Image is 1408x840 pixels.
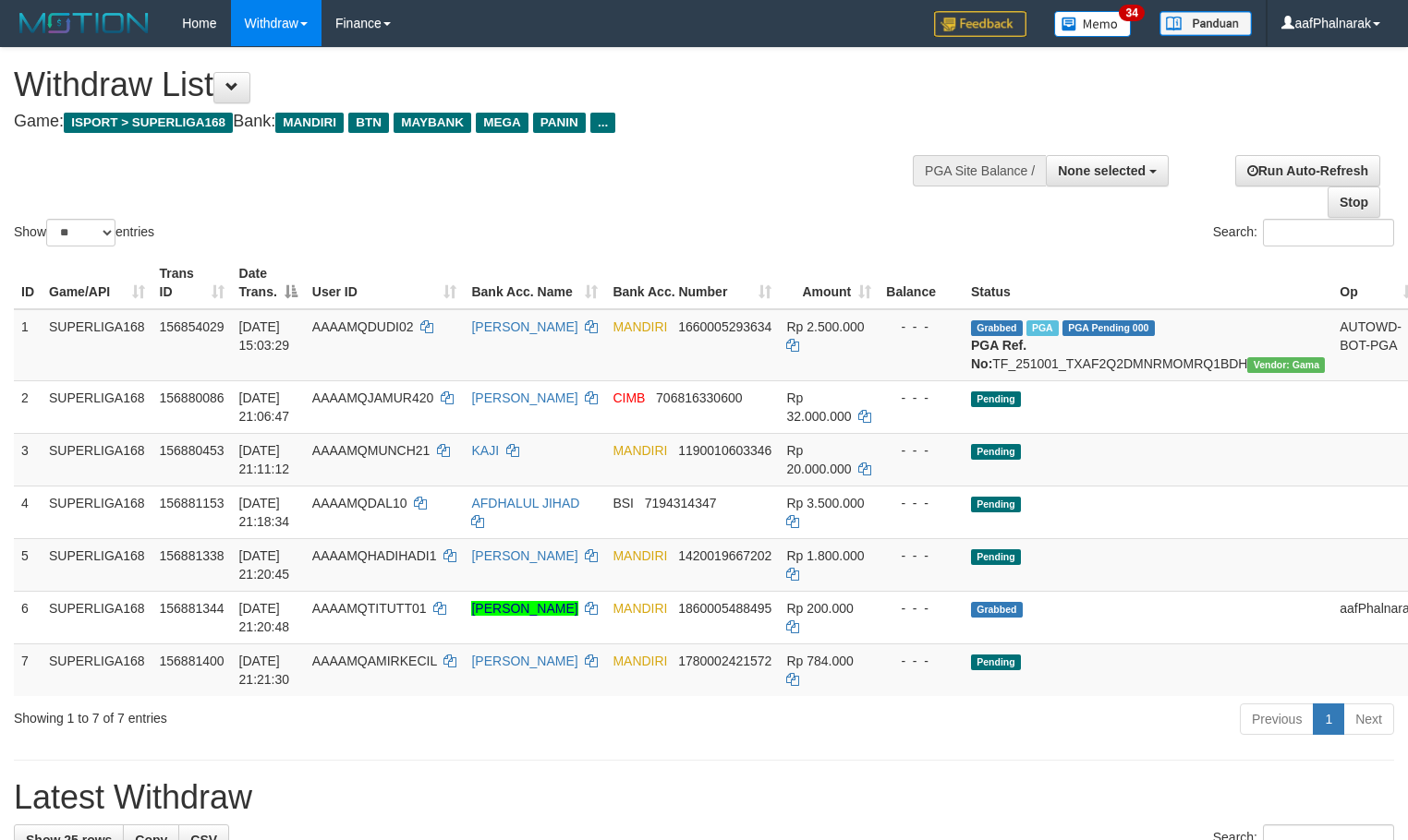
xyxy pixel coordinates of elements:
[786,548,864,563] span: Rp 1.800.000
[42,538,152,591] td: SUPERLIGA168
[160,443,225,458] span: 156880453
[613,443,667,458] span: MANDIRI
[1235,155,1380,186] a: Run Auto-Refresh
[678,601,771,616] span: Copy 1860005488495 to clipboard
[394,113,471,133] span: MAYBANK
[239,319,290,353] span: [DATE] 15:03:29
[934,11,1026,37] img: Feedback.jpg
[312,496,407,510] span: AAAAMQDAL10
[471,654,577,668] a: [PERSON_NAME]
[14,257,42,309] th: ID
[1313,703,1344,735] a: 1
[1263,219,1394,246] input: Search:
[160,319,225,334] span: 156854029
[14,538,42,591] td: 5
[42,433,152,486] td: SUPERLIGA168
[471,443,499,458] a: KAJI
[964,257,1332,309] th: Status
[533,113,586,133] span: PANIN
[971,444,1021,460] span: Pending
[239,390,290,424] span: [DATE] 21:06:47
[471,496,579,510] a: AFDHALUL JIHAD
[971,497,1021,512] span: Pending
[14,66,920,103] h1: Withdraw List
[1247,357,1325,373] span: Vendor URL: https://trx31.1velocity.biz
[42,591,152,643] td: SUPERLIGA168
[1119,5,1144,21] span: 34
[14,591,42,643] td: 6
[471,390,577,405] a: [PERSON_NAME]
[971,320,1023,336] span: Grabbed
[152,257,232,309] th: Trans ID: activate to sort column ascending
[305,257,465,309] th: User ID: activate to sort column ascending
[232,257,305,309] th: Date Trans.: activate to sort column descending
[786,443,851,476] span: Rp 20.000.000
[1026,320,1059,336] span: Marked by aafsoycanthlai
[605,257,779,309] th: Bank Acc. Number: activate to sort column ascending
[786,496,864,510] span: Rp 3.500.000
[160,390,225,405] span: 156880086
[42,309,152,381] td: SUPERLIGA168
[971,602,1023,618] span: Grabbed
[14,219,154,246] label: Show entries
[14,643,42,696] td: 7
[779,257,879,309] th: Amount: activate to sort column ascending
[42,380,152,433] td: SUPERLIGA168
[1054,11,1132,37] img: Button%20Memo.svg
[971,338,1026,371] b: PGA Ref. No:
[160,496,225,510] span: 156881153
[239,654,290,687] span: [DATE] 21:21:30
[471,601,577,616] a: [PERSON_NAME]
[886,318,956,336] div: - - -
[1159,11,1252,36] img: panduan.png
[1343,703,1394,735] a: Next
[678,548,771,563] span: Copy 1420019667202 to clipboard
[886,441,956,460] div: - - -
[886,652,956,670] div: - - -
[879,257,964,309] th: Balance
[239,601,290,634] span: [DATE] 21:20:48
[590,113,615,133] span: ...
[678,654,771,668] span: Copy 1780002421572 to clipboard
[678,319,771,334] span: Copy 1660005293634 to clipboard
[786,601,853,616] span: Rp 200.000
[656,390,742,405] span: Copy 706816330600 to clipboard
[348,113,389,133] span: BTN
[239,443,290,476] span: [DATE] 21:11:12
[312,654,437,668] span: AAAAMQAMIRKECIL
[613,654,667,668] span: MANDIRI
[42,257,152,309] th: Game/API: activate to sort column ascending
[14,113,920,131] h4: Game: Bank:
[160,654,225,668] span: 156881400
[312,443,431,458] span: AAAAMQMUNCH21
[476,113,528,133] span: MEGA
[786,654,853,668] span: Rp 784.000
[971,549,1021,565] span: Pending
[613,319,667,334] span: MANDIRI
[971,391,1021,407] span: Pending
[312,390,433,405] span: AAAAMQJAMUR420
[886,389,956,407] div: - - -
[14,433,42,486] td: 3
[964,309,1332,381] td: TF_251001_TXAF2Q2DMNRMOMRQ1BDH
[1328,186,1380,218] a: Stop
[886,494,956,512] div: - - -
[1062,320,1155,336] span: PGA Pending
[312,319,414,334] span: AAAAMQDUDI02
[160,601,225,616] span: 156881344
[275,113,344,133] span: MANDIRI
[678,443,771,458] span: Copy 1190010603346 to clipboard
[613,390,645,405] span: CIMB
[14,779,1394,816] h1: Latest Withdraw
[971,654,1021,670] span: Pending
[613,496,634,510] span: BSI
[312,548,437,563] span: AAAAMQHADIHADI1
[239,496,290,529] span: [DATE] 21:18:34
[1240,703,1314,735] a: Previous
[786,319,864,334] span: Rp 2.500.000
[913,155,1046,186] div: PGA Site Balance /
[786,390,851,424] span: Rp 32.000.000
[42,486,152,538] td: SUPERLIGA168
[46,219,115,246] select: Showentries
[312,601,427,616] span: AAAAMQTITUTT01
